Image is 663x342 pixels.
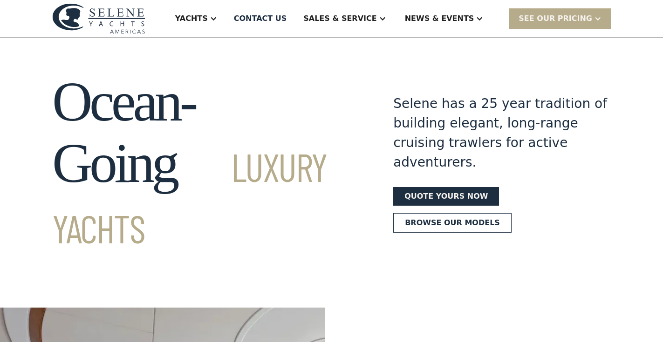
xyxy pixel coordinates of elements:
[519,13,592,24] div: SEE Our Pricing
[509,8,611,28] div: SEE Our Pricing
[234,13,287,24] div: Contact US
[52,3,145,34] img: logo
[405,13,474,24] div: News & EVENTS
[393,213,512,233] a: Browse our models
[52,143,327,251] span: Luxury Yachts
[175,13,208,24] div: Yachts
[303,13,376,24] div: Sales & Service
[52,71,360,255] h1: Ocean-Going
[393,94,608,172] div: Selene has a 25 year tradition of building elegant, long-range cruising trawlers for active adven...
[393,187,499,206] a: Quote yours now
